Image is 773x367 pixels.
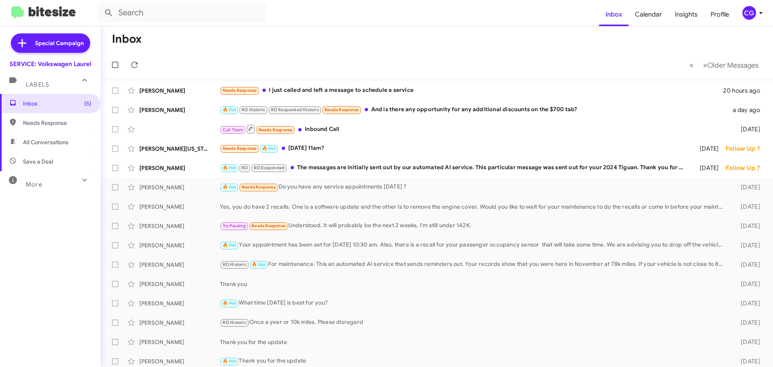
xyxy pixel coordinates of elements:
[223,88,257,93] span: Needs Response
[97,3,267,23] input: Search
[728,222,767,230] div: [DATE]
[742,6,756,20] div: CG
[251,223,285,228] span: Needs Response
[725,145,767,153] div: Follow Up ?
[689,145,725,153] div: [DATE]
[10,60,91,68] div: SERVICE: Volkswagen Laurel
[689,60,694,70] span: «
[139,241,220,249] div: [PERSON_NAME]
[223,107,236,112] span: 🔥 Hot
[628,3,668,26] a: Calendar
[728,183,767,191] div: [DATE]
[728,338,767,346] div: [DATE]
[23,138,68,146] span: All Conversations
[220,203,728,211] div: Yes, you do have 2 recalls. One is a software update and the other is to remove the engine cover....
[728,241,767,249] div: [DATE]
[220,299,728,308] div: What time [DATE] is best for you?
[223,223,246,228] span: Try Pausing
[139,261,220,269] div: [PERSON_NAME]
[728,319,767,327] div: [DATE]
[220,86,723,95] div: I just called and left a message to schedule a service
[703,60,707,70] span: »
[220,124,728,134] div: Inbound Call
[139,299,220,307] div: [PERSON_NAME]
[139,87,220,95] div: [PERSON_NAME]
[139,280,220,288] div: [PERSON_NAME]
[220,221,728,230] div: Understood. It will probably be the next 2 weeks, I'm still under 142K.
[698,57,763,73] button: Next
[139,106,220,114] div: [PERSON_NAME]
[685,57,763,73] nav: Page navigation example
[223,262,246,267] span: RO Historic
[220,144,689,153] div: [DATE] 11am?
[220,241,728,250] div: Your appointment has been set for [DATE] 10:30 am. Also, there is a recall for your passenger occ...
[84,100,91,108] span: (5)
[112,33,142,46] h1: Inbox
[139,222,220,230] div: [PERSON_NAME]
[220,105,728,114] div: And is there any opportunity for any additional discounts on the $700 tab?
[220,280,728,288] div: Thank you
[252,262,265,267] span: 🔥 Hot
[220,182,728,192] div: Do you have any service appointments [DATE] ?
[23,119,91,127] span: Needs Response
[223,320,246,325] span: RO Historic
[723,87,767,95] div: 20 hours ago
[223,243,236,248] span: 🔥 Hot
[725,164,767,172] div: Follow Up ?
[728,357,767,365] div: [DATE]
[220,318,728,327] div: Once a year or 10k miles. Please disregard
[271,107,319,112] span: RO Responded Historic
[139,203,220,211] div: [PERSON_NAME]
[139,357,220,365] div: [PERSON_NAME]
[728,299,767,307] div: [DATE]
[728,106,767,114] div: a day ago
[220,357,728,366] div: Thank you for the update
[139,145,220,153] div: [PERSON_NAME][US_STATE]
[689,164,725,172] div: [DATE]
[728,261,767,269] div: [DATE]
[728,125,767,133] div: [DATE]
[728,203,767,211] div: [DATE]
[23,100,91,108] span: Inbox
[223,127,244,133] span: Call Them
[704,3,736,26] a: Profile
[139,164,220,172] div: [PERSON_NAME]
[223,146,257,151] span: Needs Response
[242,185,276,190] span: Needs Response
[668,3,704,26] a: Insights
[139,183,220,191] div: [PERSON_NAME]
[35,39,84,47] span: Special Campaign
[26,181,42,188] span: More
[684,57,699,73] button: Previous
[223,165,236,170] span: 🔥 Hot
[258,127,293,133] span: Needs Response
[220,163,689,172] div: The messages are initially sent out by our automated AI service. This particular message was sent...
[139,319,220,327] div: [PERSON_NAME]
[23,158,53,166] span: Save a Deal
[262,146,276,151] span: 🔥 Hot
[220,338,728,346] div: Thank you for the update
[223,185,236,190] span: 🔥 Hot
[220,260,728,269] div: For maintenance. This an automated AI service that sends reminders out. Your records show that yo...
[324,107,359,112] span: Needs Response
[223,301,236,306] span: 🔥 Hot
[254,165,285,170] span: RO Responded
[26,81,49,88] span: Labels
[242,107,265,112] span: RO Historic
[707,61,759,70] span: Older Messages
[728,280,767,288] div: [DATE]
[223,359,236,364] span: 🔥 Hot
[11,33,90,53] a: Special Campaign
[736,6,764,20] button: CG
[599,3,628,26] a: Inbox
[242,165,248,170] span: RO
[139,338,220,346] div: [PERSON_NAME]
